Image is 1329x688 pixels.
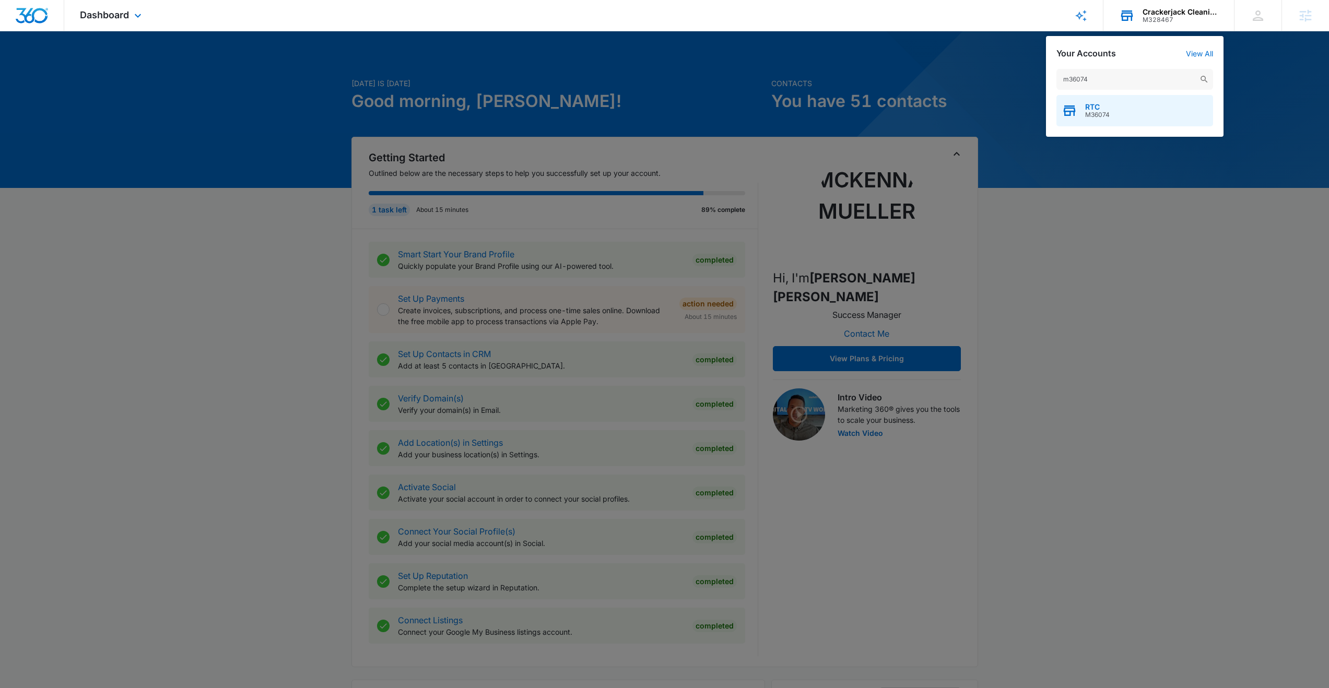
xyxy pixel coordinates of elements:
[1056,49,1116,58] h2: Your Accounts
[1085,111,1110,118] span: M36074
[1085,103,1110,111] span: RTC
[80,9,129,20] span: Dashboard
[1143,8,1219,16] div: account name
[1143,16,1219,23] div: account id
[1056,95,1213,126] button: RTCM36074
[1186,49,1213,58] a: View All
[1056,69,1213,90] input: Search Accounts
